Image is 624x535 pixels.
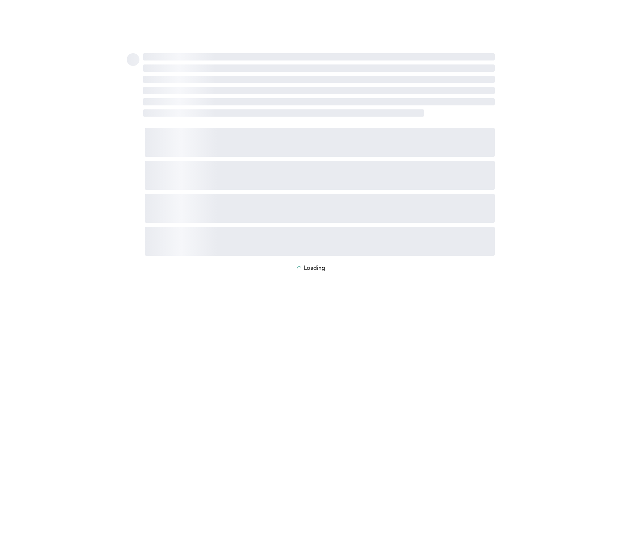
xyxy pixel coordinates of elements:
p: Loading [304,265,325,272]
span: ‌ [143,98,495,105]
span: ‌ [143,64,495,72]
span: ‌ [143,76,495,83]
span: ‌ [127,53,139,66]
span: ‌ [145,161,495,190]
span: ‌ [145,227,495,256]
span: ‌ [143,109,424,117]
span: ‌ [143,87,495,94]
span: ‌ [145,194,495,223]
span: ‌ [145,128,495,157]
span: ‌ [143,53,495,60]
